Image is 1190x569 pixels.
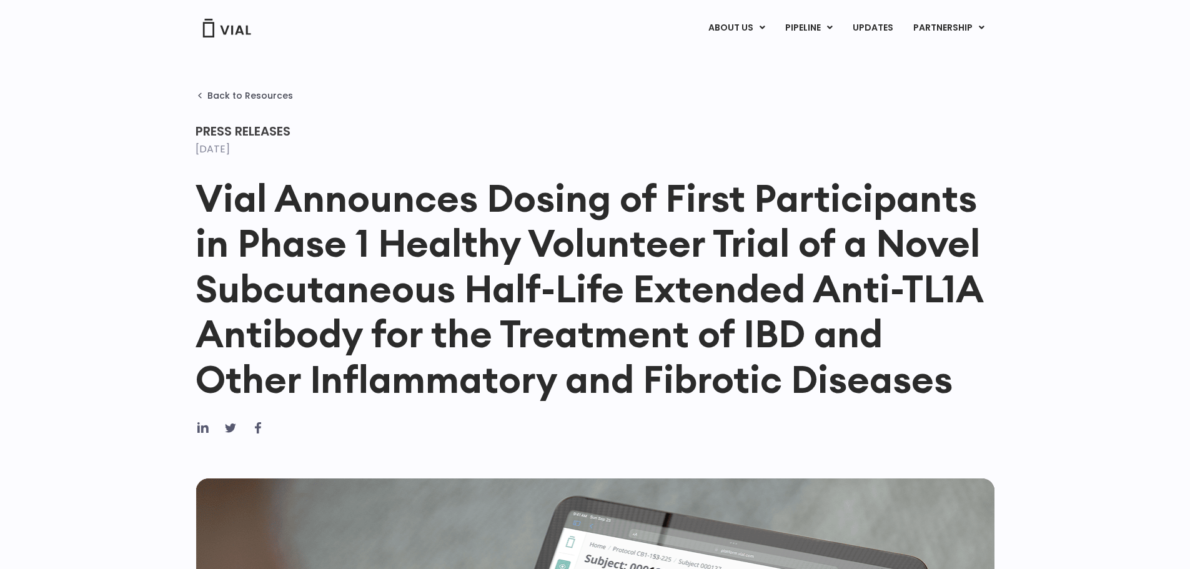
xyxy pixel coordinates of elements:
[698,17,775,39] a: ABOUT USMenu Toggle
[196,420,211,435] div: Share on linkedin
[250,420,265,435] div: Share on facebook
[223,420,238,435] div: Share on twitter
[775,17,842,39] a: PIPELINEMenu Toggle
[202,19,252,37] img: Vial Logo
[196,142,230,156] time: [DATE]
[843,17,903,39] a: UPDATES
[196,176,995,402] h1: Vial Announces Dosing of First Participants in Phase 1 Healthy Volunteer Trial of a Novel Subcuta...
[903,17,994,39] a: PARTNERSHIPMenu Toggle
[196,122,290,140] span: Press Releases
[196,91,293,101] a: Back to Resources
[207,91,293,101] span: Back to Resources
